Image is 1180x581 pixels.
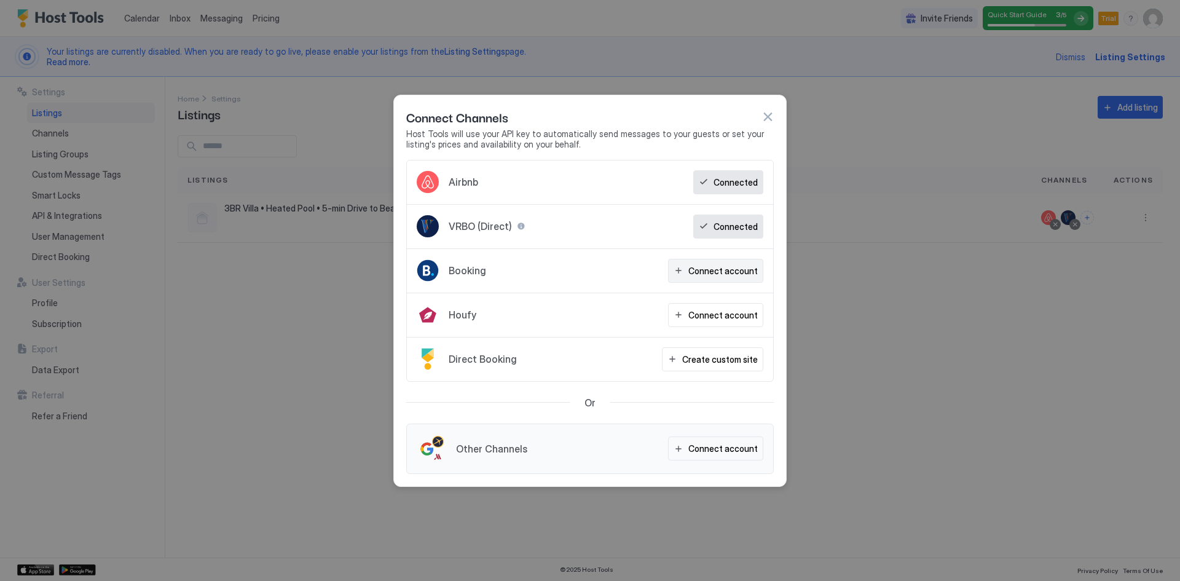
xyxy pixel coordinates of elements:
button: Connect account [668,259,763,283]
span: Airbnb [449,176,478,188]
span: Connect Channels [406,108,508,126]
button: Connected [693,170,763,194]
button: Connect account [668,303,763,327]
div: Connected [714,220,758,233]
span: Direct Booking [449,353,517,365]
div: Connect account [688,264,758,277]
div: Connect account [688,442,758,455]
span: VRBO (Direct) [449,220,512,232]
span: Or [584,397,596,409]
span: Houfy [449,309,476,321]
span: Booking [449,264,486,277]
div: Connected [714,176,758,189]
span: Other Channels [456,443,527,455]
iframe: Intercom live chat [12,539,42,569]
span: Host Tools will use your API key to automatically send messages to your guests or set your listin... [406,128,774,150]
button: Connected [693,215,763,239]
div: Connect account [688,309,758,322]
button: Create custom site [662,347,763,371]
div: Create custom site [682,353,758,366]
button: Connect account [668,437,763,460]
